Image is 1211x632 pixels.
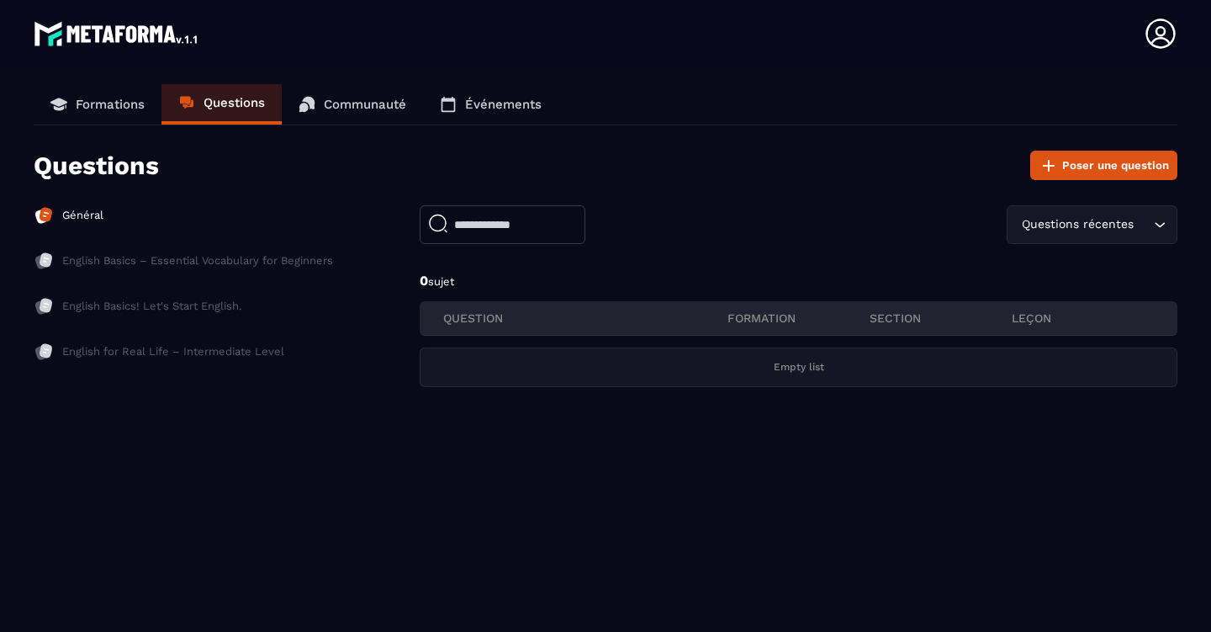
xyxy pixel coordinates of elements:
p: Formations [76,97,145,112]
p: Questions [204,95,265,110]
p: English for Real Life – Intermediate Level [62,344,284,359]
img: logo [34,17,200,50]
span: sujet [428,275,454,288]
p: Empty list [774,361,824,374]
p: QUESTION [443,311,727,326]
p: English Basics – Essential Vocabulary for Beginners [62,253,333,268]
button: Poser une question [1030,151,1177,180]
img: formation-icon-inac.db86bb20.svg [34,251,54,271]
p: Communauté [324,97,406,112]
a: Formations [34,84,161,125]
a: Événements [423,84,558,125]
p: English Basics! Let's Start English. [62,299,241,314]
p: 0 [420,272,1177,290]
input: Search for option [1137,215,1150,234]
p: Général [62,208,103,223]
span: Questions récentes [1018,215,1137,234]
a: Communauté [282,84,423,125]
p: FORMATION [727,311,870,326]
div: Search for option [1007,205,1177,244]
img: formation-icon-inac.db86bb20.svg [34,342,54,362]
p: Questions [34,151,159,180]
img: formation-icon-active.2ea72e5a.svg [34,205,54,226]
p: section [870,311,1012,326]
p: leçon [1012,311,1154,326]
a: Questions [161,84,282,125]
img: formation-icon-inac.db86bb20.svg [34,296,54,316]
p: Événements [465,97,542,112]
